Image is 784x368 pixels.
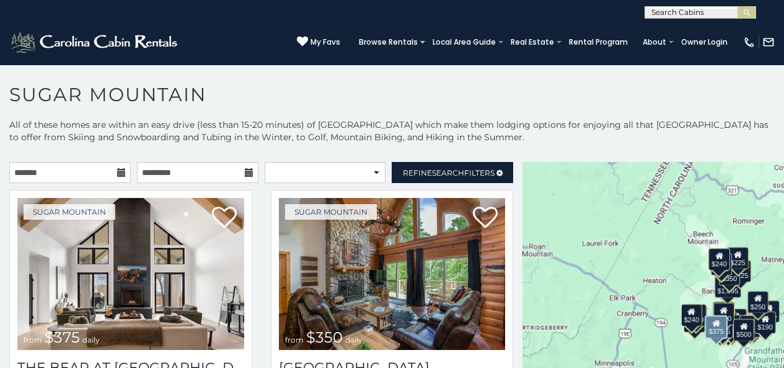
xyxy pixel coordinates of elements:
a: Browse Rentals [353,34,424,51]
span: daily [345,335,363,344]
div: $225 [727,247,748,269]
span: Search [432,168,464,177]
div: $155 [759,300,780,323]
a: The Bear At Sugar Mountain from $375 daily [17,198,244,350]
div: $190 [713,302,734,324]
span: $375 [45,328,80,346]
span: Refine Filters [403,168,495,177]
a: Local Area Guide [426,34,502,51]
div: $500 [733,319,754,341]
div: $195 [739,315,760,338]
img: The Bear At Sugar Mountain [17,198,244,350]
a: Owner Login [675,34,734,51]
div: $300 [713,303,734,325]
span: from [285,335,304,344]
a: Real Estate [504,34,560,51]
img: White-1-2.png [9,30,181,55]
span: $350 [306,328,343,346]
div: $240 [708,248,729,271]
a: Sugar Mountain [24,204,115,220]
div: $200 [726,308,747,331]
img: mail-regular-white.png [762,36,775,48]
a: Grouse Moor Lodge from $350 daily [279,198,506,350]
span: daily [82,335,100,344]
a: Add to favorites [212,205,237,231]
a: About [636,34,672,51]
div: $375 [705,315,728,339]
div: $250 [747,291,769,313]
a: Rental Program [563,34,634,51]
a: Add to favorites [473,205,498,231]
div: $190 [754,312,775,334]
div: $125 [730,260,751,282]
img: Grouse Moor Lodge [279,198,506,350]
div: $240 [681,304,702,326]
span: from [24,335,42,344]
img: phone-regular-white.png [743,36,755,48]
a: RefineSearchFilters [392,162,513,183]
span: My Favs [311,37,340,48]
a: Sugar Mountain [285,204,377,220]
div: $1,095 [715,276,742,298]
a: My Favs [297,36,340,48]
